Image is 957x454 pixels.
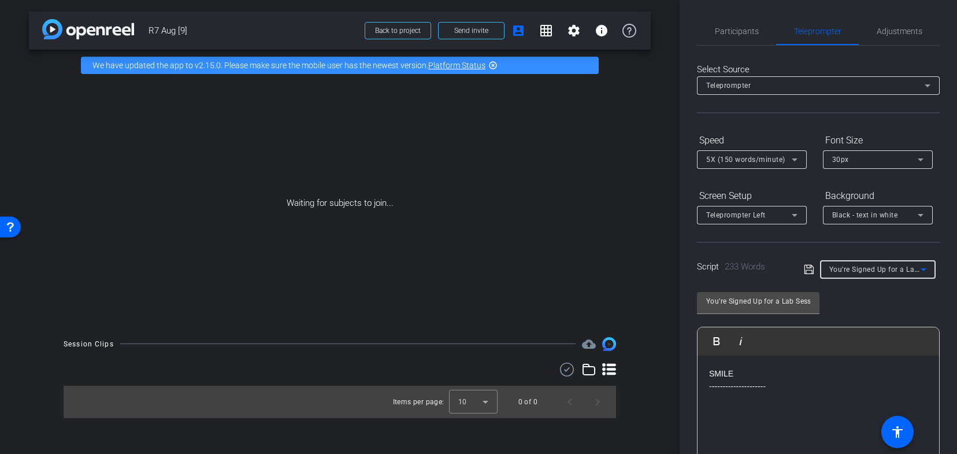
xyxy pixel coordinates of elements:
button: Italic (Ctrl+I) [730,330,752,353]
mat-icon: cloud_upload [582,337,596,351]
button: Send invite [438,22,505,39]
p: SMILE [709,367,928,380]
button: Bold (Ctrl+B) [706,330,728,353]
img: Session clips [602,337,616,351]
mat-icon: grid_on [539,24,553,38]
span: Back to project [375,27,421,35]
span: 5X (150 words/minute) [706,156,785,164]
mat-icon: highlight_off [488,61,498,70]
span: Teleprompter [794,27,841,35]
div: Screen Setup [697,186,807,206]
div: Session Clips [64,338,114,350]
button: Next page [584,388,611,416]
span: Participants [715,27,759,35]
span: Adjustments [877,27,922,35]
img: app-logo [42,19,134,39]
p: --------------------- [709,380,928,393]
div: Font Size [823,131,933,150]
div: We have updated the app to v2.15.0. Please make sure the mobile user has the newest version. [81,57,599,74]
mat-icon: info [595,24,609,38]
span: Send invite [454,26,488,35]
div: Background [823,186,933,206]
div: Script [697,260,788,274]
div: Select Source [697,63,940,76]
span: Black - text in white [832,211,898,219]
input: Title [706,294,810,308]
span: Destinations for your clips [582,337,596,351]
mat-icon: settings [567,24,581,38]
div: Items per page: [393,396,444,408]
span: Teleprompter Left [706,211,766,219]
div: Speed [697,131,807,150]
button: Back to project [365,22,431,39]
span: You're Signed Up for a Lab Session [829,264,947,274]
div: 0 of 0 [518,396,537,408]
span: R7 Aug [9] [149,19,358,42]
mat-icon: account_box [511,24,525,38]
span: 30px [832,156,849,164]
a: Platform Status [428,61,485,70]
span: Teleprompter [706,82,751,90]
span: 233 Words [725,261,765,272]
div: Waiting for subjects to join... [29,81,651,326]
mat-icon: accessibility [891,425,904,439]
button: Previous page [556,388,584,416]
